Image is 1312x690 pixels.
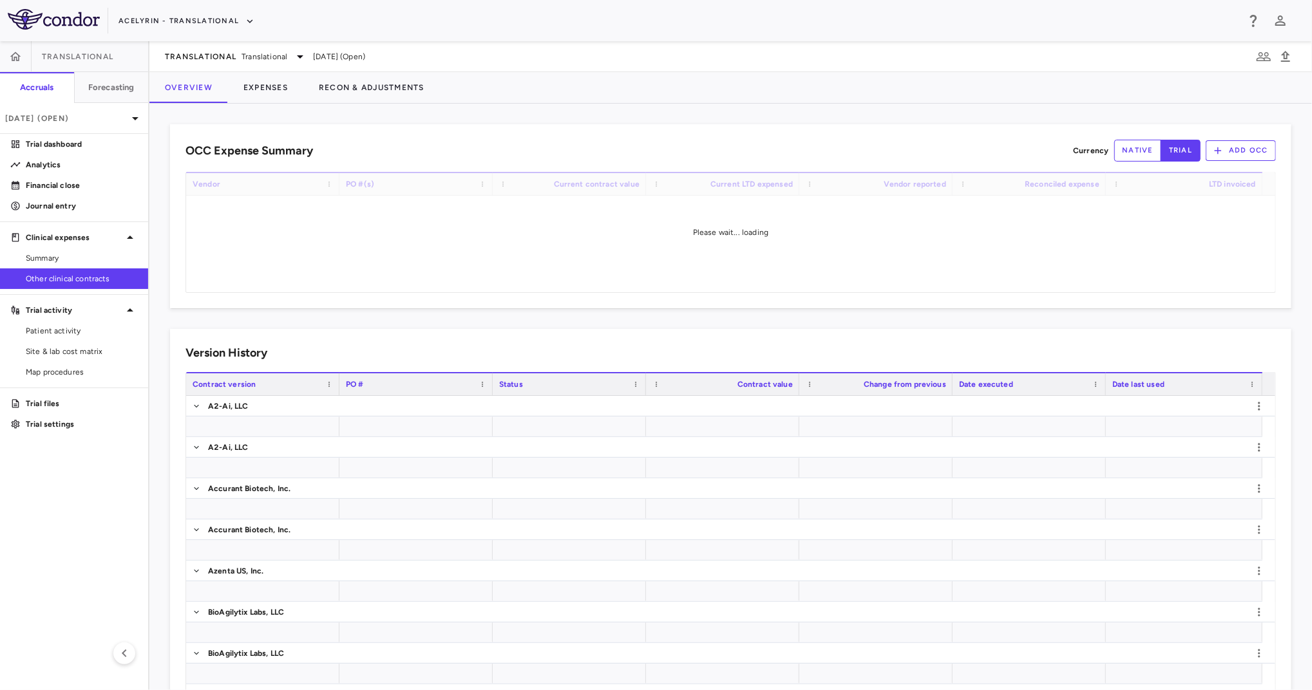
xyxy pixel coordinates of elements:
span: Contract version [193,380,256,389]
p: Financial close [26,180,138,191]
p: [DATE] (Open) [5,113,128,124]
p: Accurant Biotech, Inc. [208,524,290,536]
span: Date last used [1112,380,1165,389]
p: Trial activity [26,304,122,316]
span: Change from previous [864,380,946,389]
span: Translational [242,51,287,62]
span: Date executed [959,380,1013,389]
img: logo-full-BYUhSk78.svg [8,9,100,30]
p: BioAgilytix Labs, LLC [208,606,284,618]
span: Please wait... loading [693,228,768,237]
p: A2-Ai, LLC [208,400,249,412]
p: Clinical expenses [26,232,122,243]
button: Expenses [228,72,303,103]
span: Translational [42,51,113,62]
button: Acelyrin - Translational [119,11,254,32]
span: Other clinical contracts [26,273,138,284]
p: BioAgilytix Labs, LLC [208,648,284,659]
p: A2-Ai, LLC [208,442,249,453]
span: Patient activity [26,325,138,337]
button: trial [1161,140,1201,162]
button: Recon & Adjustments [303,72,440,103]
button: Overview [149,72,228,103]
span: Summary [26,252,138,264]
p: Currency [1073,145,1108,156]
span: PO # [346,380,364,389]
span: Site & lab cost matrix [26,346,138,357]
p: Analytics [26,159,138,171]
h6: OCC Expense Summary [185,142,313,160]
span: Contract value [737,380,793,389]
button: native [1114,140,1162,162]
p: Trial settings [26,418,138,430]
p: Accurant Biotech, Inc. [208,483,290,494]
span: [DATE] (Open) [313,51,365,62]
span: Status [499,380,523,389]
h6: Version History [185,344,267,362]
span: Map procedures [26,366,138,378]
p: Journal entry [26,200,138,212]
p: Trial dashboard [26,138,138,150]
p: Trial files [26,398,138,409]
p: Azenta US, Inc. [208,565,263,577]
button: Add OCC [1206,140,1276,161]
h6: Accruals [20,82,53,93]
h6: Forecasting [88,82,135,93]
span: Translational [165,51,236,62]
